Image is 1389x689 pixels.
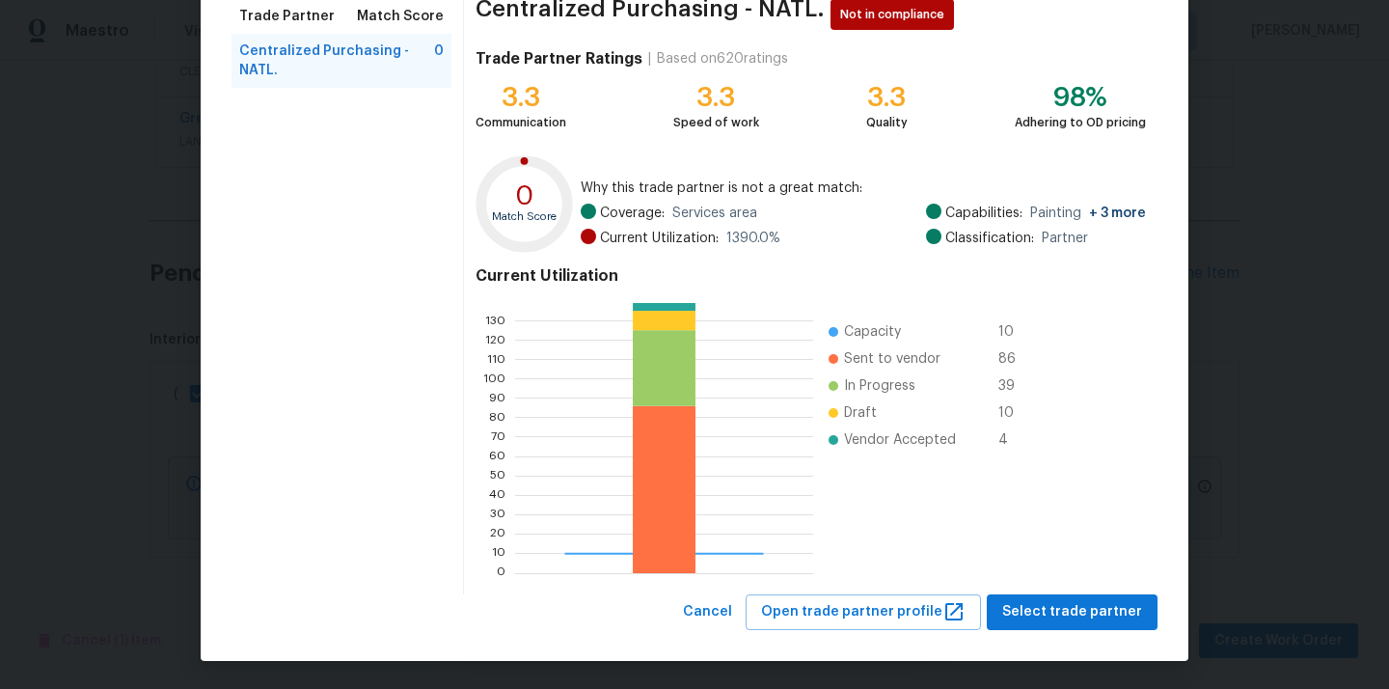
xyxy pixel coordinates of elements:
text: 120 [485,334,505,345]
button: Open trade partner profile [746,594,981,630]
span: Painting [1030,204,1146,223]
span: Why this trade partner is not a great match: [581,179,1146,198]
span: Capacity [844,322,901,342]
button: Select trade partner [987,594,1157,630]
text: 50 [490,470,505,482]
text: 100 [483,372,505,384]
span: 10 [998,403,1029,423]
div: 3.3 [476,88,566,107]
text: 130 [485,315,505,326]
span: Services area [672,204,757,223]
span: 86 [998,349,1029,369]
text: 0 [515,182,534,209]
span: Centralized Purchasing - NATL. [239,41,434,80]
span: Sent to vendor [844,349,940,369]
text: 80 [489,412,505,424]
span: Current Utilization: [600,229,719,248]
span: Not in compliance [840,5,952,24]
span: 10 [998,322,1029,342]
span: Capabilities: [945,204,1022,223]
span: Match Score [357,7,444,26]
span: In Progress [844,376,915,396]
h4: Trade Partner Ratings [476,49,642,69]
span: Cancel [683,600,732,624]
text: 60 [489,451,505,462]
span: 4 [998,430,1029,450]
div: Adhering to OD pricing [1015,113,1146,132]
span: Partner [1042,229,1088,248]
span: Select trade partner [1002,600,1142,624]
div: Communication [476,113,566,132]
text: 70 [491,431,505,443]
span: Draft [844,403,877,423]
text: Match Score [492,211,557,222]
span: 39 [998,376,1029,396]
text: 30 [490,509,505,520]
text: 20 [490,528,505,539]
div: 3.3 [673,88,759,107]
h4: Current Utilization [476,266,1146,286]
span: + 3 more [1089,207,1146,220]
button: Cancel [675,594,740,630]
text: 40 [489,489,505,501]
div: Based on 620 ratings [657,49,788,69]
span: Vendor Accepted [844,430,956,450]
div: 3.3 [866,88,908,107]
div: | [642,49,657,69]
div: Quality [866,113,908,132]
text: 10 [492,548,505,560]
text: 90 [489,392,505,403]
div: Speed of work [673,113,759,132]
span: Trade Partner [239,7,335,26]
text: 110 [487,353,505,365]
span: Open trade partner profile [761,600,966,624]
span: 0 [434,41,444,80]
div: 98% [1015,88,1146,107]
span: Classification: [945,229,1034,248]
text: 0 [497,567,505,579]
span: 1390.0 % [726,229,780,248]
span: Coverage: [600,204,665,223]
